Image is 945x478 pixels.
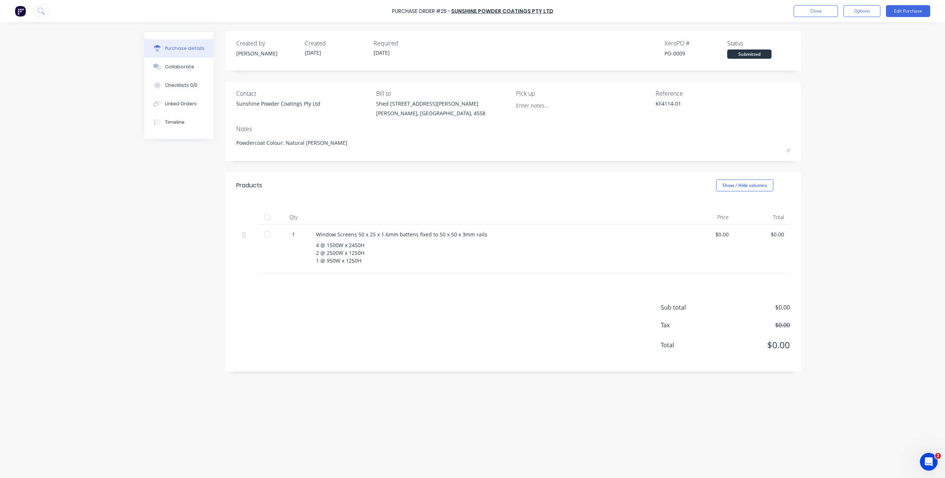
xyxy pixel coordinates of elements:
div: Purchase Order #25 - [392,7,450,15]
div: Qty [277,210,310,225]
div: 4 @ 1500W x 2450H 2 @ 2500W x 1250H 1 @ 950W x 1250H [316,241,673,264]
div: Contact [236,89,371,98]
div: Checklists 0/0 [165,82,197,89]
button: Show / Hide columns [716,180,773,191]
div: [PERSON_NAME], [GEOGRAPHIC_DATA], 4558 [376,109,485,117]
textarea: Powdercoat Colour: Natural [PERSON_NAME] [236,135,790,152]
div: Submitted [727,49,772,59]
div: Linked Orders [165,100,197,107]
button: Purchase details [144,39,214,58]
span: Total [661,341,716,349]
div: PO-0009 [664,49,727,57]
iframe: Intercom live chat [920,453,938,471]
div: Bill to [376,89,511,98]
img: Factory [15,6,26,17]
span: $0.00 [716,338,790,352]
div: Collaborate [165,64,194,70]
div: Created by [236,39,299,48]
textarea: KF4114-01 [656,100,748,116]
span: Sub total [661,303,716,312]
div: Reference [656,89,790,98]
div: Products [236,181,262,190]
div: Window Screens 50 x 25 x 1.6mm battens fixed to 50 x 50 x 3mm rails [316,231,673,238]
button: Options [843,5,880,17]
button: Collaborate [144,58,214,76]
div: [PERSON_NAME] [236,49,299,57]
div: Xero PO # [664,39,727,48]
button: Close [794,5,838,17]
div: Notes [236,124,790,133]
div: Timeline [165,119,185,126]
div: Sunshine Powder Coatings Pty Ltd [236,100,320,107]
div: Pick up [516,89,650,98]
div: Created [305,39,368,48]
div: Purchase details [165,45,205,52]
button: Timeline [144,113,214,132]
a: Sunshine Powder Coatings Pty Ltd [451,7,553,15]
div: 1 [283,231,304,238]
input: Enter notes... [516,100,583,111]
button: Checklists 0/0 [144,76,214,95]
span: $0.00 [716,303,790,312]
button: Edit Purchase [886,5,930,17]
button: Linked Orders [144,95,214,113]
span: Tax [661,321,716,330]
div: $0.00 [740,231,784,238]
div: Required [374,39,436,48]
div: Shed [STREET_ADDRESS][PERSON_NAME] [376,100,485,107]
span: $0.00 [716,321,790,330]
div: Total [735,210,790,225]
div: Status [727,39,790,48]
div: $0.00 [685,231,729,238]
div: Price [679,210,735,225]
span: 2 [935,453,941,459]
